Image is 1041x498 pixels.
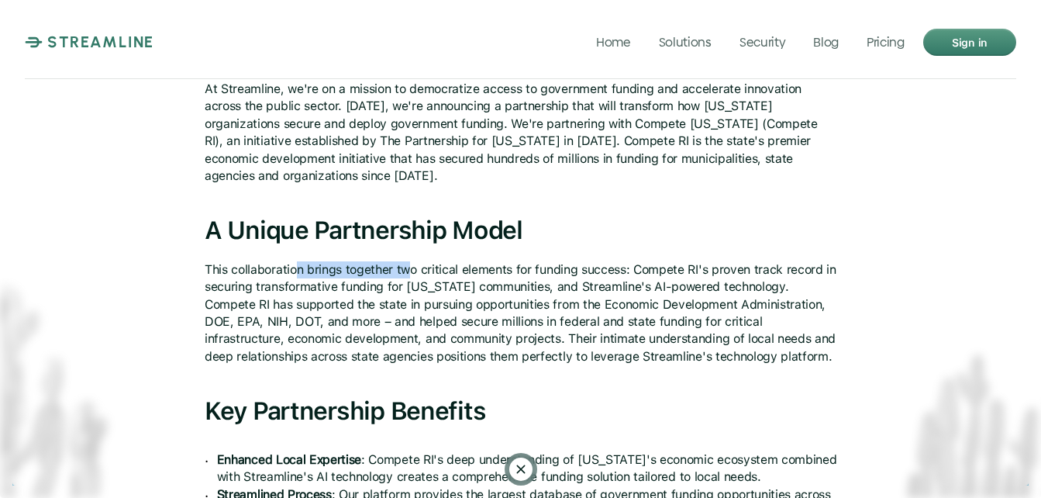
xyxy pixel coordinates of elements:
[727,28,798,55] a: Security
[923,29,1016,56] a: Sign in
[205,396,485,426] strong: Key Partnership Benefits
[659,34,712,49] p: Solutions
[584,28,643,55] a: Home
[216,452,360,467] strong: Enhanced Local Expertise
[47,33,154,51] p: STREAMLINE
[739,34,785,49] p: Security
[25,33,154,51] a: STREAMLINE
[205,216,522,245] strong: A Unique Partnership Model
[952,32,988,52] p: Sign in
[867,34,905,49] p: Pricing
[854,28,917,55] a: Pricing
[205,261,837,365] p: This collaboration brings together two critical elements for funding success: Compete RI's proven...
[205,81,837,185] p: At Streamline, we're on a mission to democratize access to government funding and accelerate inno...
[814,34,839,49] p: Blog
[596,34,631,49] p: Home
[801,28,852,55] a: Blog
[216,451,836,486] p: : Compete RI's deep understanding of [US_STATE]'s economic ecosystem combined with Streamline's A...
